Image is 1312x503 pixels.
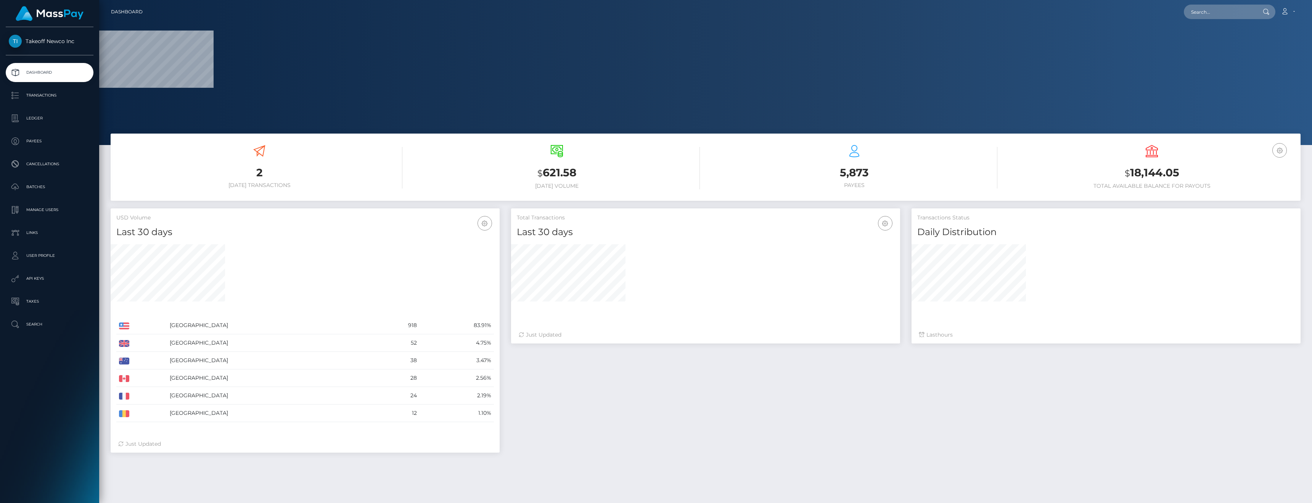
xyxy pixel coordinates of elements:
a: Cancellations [6,155,93,174]
img: RO.png [119,410,129,417]
img: US.png [119,322,129,329]
td: [GEOGRAPHIC_DATA] [167,369,374,387]
img: Takeoff Newco Inc [9,35,22,48]
p: Batches [9,181,90,193]
img: FR.png [119,393,129,400]
td: [GEOGRAPHIC_DATA] [167,405,374,422]
p: Payees [9,135,90,147]
h3: 5,873 [711,165,997,180]
a: Ledger [6,109,93,128]
h5: Total Transactions [517,214,894,222]
div: Last hours [919,331,1293,339]
a: Payees [6,132,93,151]
h5: Transactions Status [917,214,1295,222]
a: Transactions [6,86,93,105]
a: Taxes [6,292,93,311]
h6: [DATE] Transactions [116,182,402,189]
h6: Payees [711,182,997,189]
td: [GEOGRAPHIC_DATA] [167,334,374,352]
a: User Profile [6,246,93,265]
p: Transactions [9,90,90,101]
td: [GEOGRAPHIC_DATA] [167,317,374,334]
a: Dashboard [111,4,143,20]
h4: Last 30 days [116,226,494,239]
a: Dashboard [6,63,93,82]
a: Search [6,315,93,334]
h6: Total Available Balance for Payouts [1009,183,1295,189]
td: 12 [374,405,420,422]
h3: 2 [116,165,402,180]
td: 38 [374,352,420,369]
p: Taxes [9,296,90,307]
h5: USD Volume [116,214,494,222]
a: API Keys [6,269,93,288]
p: Cancellations [9,158,90,170]
p: API Keys [9,273,90,284]
td: 2.19% [420,387,494,405]
td: 24 [374,387,420,405]
input: Search... [1184,5,1256,19]
small: $ [537,168,543,179]
td: 4.75% [420,334,494,352]
h3: 18,144.05 [1009,165,1295,181]
img: MassPay Logo [16,6,84,21]
span: Takeoff Newco Inc [6,38,93,45]
td: 2.56% [420,369,494,387]
p: Search [9,319,90,330]
a: Manage Users [6,200,93,219]
td: 918 [374,317,420,334]
td: 3.47% [420,352,494,369]
a: Links [6,223,93,242]
img: GB.png [119,340,129,347]
p: Links [9,227,90,239]
h6: [DATE] Volume [414,183,700,189]
p: Dashboard [9,67,90,78]
td: [GEOGRAPHIC_DATA] [167,387,374,405]
td: [GEOGRAPHIC_DATA] [167,352,374,369]
img: AU.png [119,358,129,364]
p: User Profile [9,250,90,261]
td: 52 [374,334,420,352]
h4: Last 30 days [517,226,894,239]
p: Manage Users [9,204,90,216]
h4: Daily Distribution [917,226,1295,239]
div: Just Updated [118,440,492,448]
small: $ [1125,168,1130,179]
h3: 621.58 [414,165,700,181]
td: 83.91% [420,317,494,334]
div: Just Updated [519,331,892,339]
img: CA.png [119,375,129,382]
p: Ledger [9,113,90,124]
td: 28 [374,369,420,387]
a: Batches [6,177,93,197]
td: 1.10% [420,405,494,422]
